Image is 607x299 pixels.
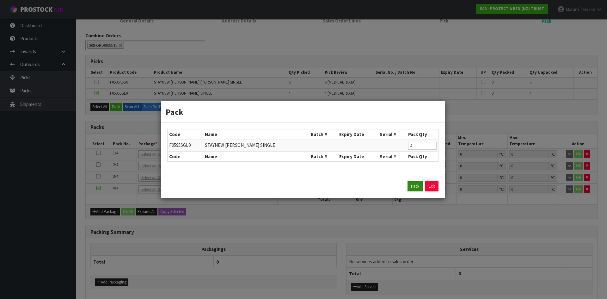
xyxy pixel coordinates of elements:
th: Code [168,129,203,140]
th: Pack Qty [407,129,438,140]
th: Code [168,151,203,161]
span: STAYNEW [PERSON_NAME] SINGLE [205,142,275,148]
th: Serial # [378,129,407,140]
th: Expiry Date [338,151,378,161]
th: Serial # [378,151,407,161]
span: F0595SGL0 [169,142,191,148]
th: Pack Qty [407,151,438,161]
button: Pack [408,181,423,191]
th: Batch # [309,151,338,161]
th: Name [203,151,309,161]
th: Name [203,129,309,140]
th: Batch # [309,129,338,140]
th: Expiry Date [338,129,378,140]
a: Exit [425,181,438,191]
h3: Pack [166,106,440,118]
